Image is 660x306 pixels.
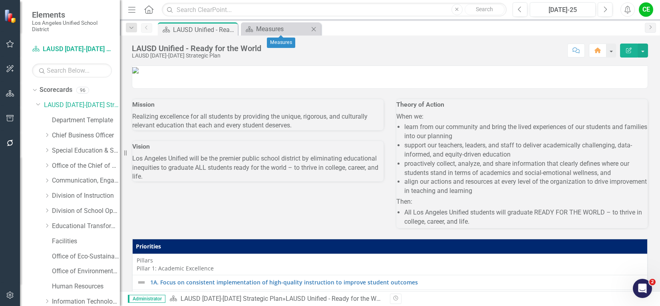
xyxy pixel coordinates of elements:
[76,87,89,93] div: 96
[132,101,384,108] h3: Mission
[404,208,648,227] li: All Los Angeles Unified students will graduate READY FOR THE WORLD – to thrive in college, career...
[133,254,648,275] td: Double-Click to Edit
[133,275,648,290] td: Double-Click to Edit Right Click for Context Menu
[52,222,120,231] a: Educational Transformation Office
[649,279,656,285] span: 2
[133,290,648,304] td: Double-Click to Edit Right Click for Context Menu
[404,177,648,196] li: align our actions and resources at every level of the organization to drive improvement in teachi...
[396,112,648,227] div: Then:
[32,45,112,54] a: LAUSD [DATE]-[DATE] Strategic Plan
[32,10,112,20] span: Elements
[530,2,596,17] button: [DATE]-25
[4,9,18,23] img: ClearPoint Strategy
[132,154,384,182] div: Los Angeles Unified will be the premier public school district by eliminating educational inequit...
[137,256,643,264] div: Pillars
[128,295,165,303] span: Administrator
[137,264,643,272] span: Pillar 1: Academic Excellence
[52,237,120,246] a: Facilities
[633,279,652,298] iframe: Intercom live chat
[32,64,112,77] input: Search Below...
[52,252,120,261] a: Office of Eco-Sustainability
[404,159,648,178] li: proactively collect, analyze, and share information that clearly defines where our students stand...
[52,282,120,291] a: Human Resources
[404,141,648,159] li: support our teachers, leaders, and staff to deliver academically challenging, data-informed, and ...
[396,113,423,120] span: When we:
[465,4,505,15] button: Search
[132,112,384,131] div: Realizing excellence for all students by providing the unique, rigorous, and culturally relevant ...
[52,207,120,216] a: Division of School Operations
[132,143,384,150] h3: Vision
[256,24,309,34] div: Measures
[52,176,120,185] a: Communication, Engagement & Collaboration
[169,294,384,304] div: »
[533,5,593,15] div: [DATE]-25
[132,53,261,59] div: LAUSD [DATE]-[DATE] Strategic Plan
[132,44,261,53] div: LAUSD Unified - Ready for the World
[173,25,236,35] div: LAUSD Unified - Ready for the World
[137,278,146,287] img: Not Defined
[639,2,653,17] button: CE
[162,3,507,17] input: Search ClearPoint...
[52,191,120,201] a: Division of Instruction
[243,24,309,34] a: Measures
[132,67,139,74] img: LAUSD_combo_seal_wordmark%20v2.png
[52,267,120,276] a: Office of Environmental Health and Safety
[52,131,120,140] a: Chief Business Officer
[44,101,120,110] a: LAUSD [DATE]-[DATE] Strategic Plan
[40,85,72,95] a: Scorecards
[476,6,493,12] span: Search
[286,295,387,302] div: LAUSD Unified - Ready for the World
[150,279,643,285] a: 1A. Focus on consistent implementation of high-quality instruction to improve student outcomes
[52,116,120,125] a: Department Template
[404,123,648,141] li: learn from our community and bring the lived experiences of our students and families into our pl...
[32,20,112,33] small: Los Angeles Unified School District
[52,146,120,155] a: Special Education & Specialized Programs
[52,161,120,171] a: Office of the Chief of Staff
[181,295,282,302] a: LAUSD [DATE]-[DATE] Strategic Plan
[396,101,648,108] h3: Theory of Action
[267,38,295,48] div: Measures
